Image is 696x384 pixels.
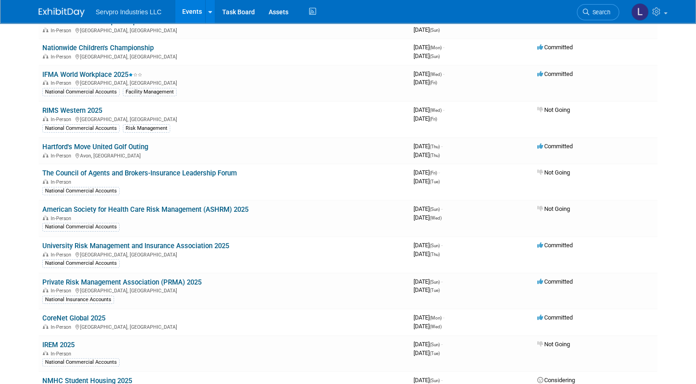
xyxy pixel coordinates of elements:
img: In-Person Event [43,324,48,329]
span: [DATE] [414,341,443,348]
span: Not Going [537,106,570,113]
span: In-Person [51,179,74,185]
span: [DATE] [414,17,444,24]
div: [GEOGRAPHIC_DATA], [GEOGRAPHIC_DATA] [42,323,406,330]
div: National Commercial Accounts [42,223,120,231]
span: (Sun) [430,243,440,248]
span: [DATE] [414,250,440,257]
img: In-Person Event [43,54,48,58]
span: [DATE] [414,115,437,122]
span: [DATE] [414,79,437,86]
span: [DATE] [414,151,440,158]
span: - [443,17,444,24]
img: Lacey Reed [631,3,649,21]
span: (Sun) [430,378,440,383]
a: CoreNet Global 2025 [42,314,105,322]
span: [DATE] [414,323,442,330]
span: Servpro Industries LLC [96,8,161,16]
div: National Commercial Accounts [42,88,120,96]
span: (Fri) [430,170,437,175]
a: IREM 2025 [42,341,75,349]
div: National Commercial Accounts [42,358,120,367]
span: Not Going [537,169,570,176]
img: In-Person Event [43,116,48,121]
span: (Sun) [430,28,440,33]
span: Committed [537,70,573,77]
a: Hartford's Move United Golf Outing [42,143,148,151]
span: (Tue) [430,179,440,184]
a: Search [577,4,619,20]
span: - [441,205,443,212]
img: In-Person Event [43,80,48,85]
span: [DATE] [414,169,440,176]
img: In-Person Event [43,179,48,184]
span: [DATE] [414,242,443,249]
span: [DATE] [414,52,440,59]
span: [DATE] [414,143,443,150]
span: - [441,377,443,384]
span: [DATE] [414,314,444,321]
span: - [443,106,444,113]
div: [GEOGRAPHIC_DATA], [GEOGRAPHIC_DATA] [42,52,406,60]
span: Committed [537,17,573,24]
span: (Tue) [430,351,440,356]
span: - [443,70,444,77]
div: [GEOGRAPHIC_DATA], [GEOGRAPHIC_DATA] [42,79,406,86]
div: Risk Management [123,124,170,133]
a: American Society for Health Care Risk Management (ASHRM) 2025 [42,205,248,214]
div: Facility Management [123,88,177,96]
span: In-Person [51,116,74,122]
span: - [441,143,443,150]
span: In-Person [51,153,74,159]
span: (Wed) [430,215,442,221]
span: - [441,242,443,249]
span: - [443,44,444,51]
span: [DATE] [414,178,440,185]
span: (Sun) [430,54,440,59]
span: [DATE] [414,278,443,285]
span: [DATE] [414,26,440,33]
div: Avon, [GEOGRAPHIC_DATA] [42,151,406,159]
span: Not Going [537,205,570,212]
img: In-Person Event [43,351,48,355]
span: [DATE] [414,214,442,221]
span: - [441,341,443,348]
span: Search [589,9,610,16]
a: IFMA World Workplace 2025 [42,70,142,79]
span: Committed [537,314,573,321]
span: [DATE] [414,349,440,356]
a: Private Risk Management Association (PRMA) 2025 [42,278,201,286]
div: National Commercial Accounts [42,259,120,268]
img: In-Person Event [43,252,48,256]
div: [GEOGRAPHIC_DATA], [GEOGRAPHIC_DATA] [42,115,406,122]
span: (Wed) [430,324,442,329]
img: ExhibitDay [39,8,85,17]
span: Considering [537,377,575,384]
span: [DATE] [414,377,443,384]
span: (Wed) [430,108,442,113]
span: In-Person [51,288,74,294]
span: [DATE] [414,44,444,51]
span: (Sun) [430,342,440,347]
span: [DATE] [414,205,443,212]
span: - [441,278,443,285]
span: (Sun) [430,279,440,285]
span: (Thu) [430,144,440,149]
span: Committed [537,44,573,51]
span: (Thu) [430,252,440,257]
span: Committed [537,143,573,150]
div: National Insurance Accounts [42,296,114,304]
img: In-Person Event [43,215,48,220]
span: Committed [537,278,573,285]
a: Nationwide Children's Championship [42,44,154,52]
a: PURE Insurance Championship [42,17,137,26]
div: National Commercial Accounts [42,124,120,133]
span: [DATE] [414,70,444,77]
span: In-Person [51,351,74,357]
span: (Tue) [430,288,440,293]
span: - [443,314,444,321]
a: RIMS Western 2025 [42,106,102,115]
div: National Commercial Accounts [42,187,120,195]
span: (Mon) [430,45,442,50]
span: In-Person [51,54,74,60]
